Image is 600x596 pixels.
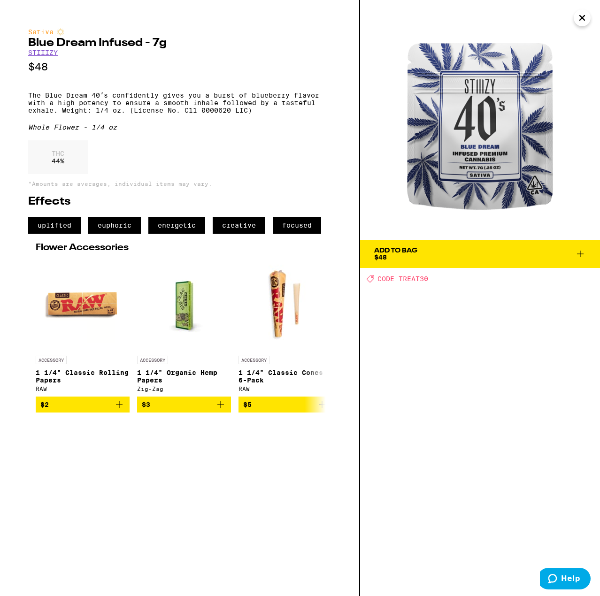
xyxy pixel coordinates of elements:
span: $2 [40,401,49,408]
a: Open page for 1 1/4" Classic Rolling Papers from RAW [36,257,130,397]
div: Whole Flower - 1/4 oz [28,123,331,131]
img: sativaColor.svg [57,28,64,36]
h2: Flower Accessories [36,243,323,252]
div: Add To Bag [374,247,417,254]
span: euphoric [88,217,141,234]
div: Zig-Zag [137,386,231,392]
p: 1 1/4" Classic Rolling Papers [36,369,130,384]
iframe: Opens a widget where you can find more information [540,568,591,591]
button: Add to bag [238,397,332,413]
p: 1 1/4" Organic Hemp Papers [137,369,231,384]
span: creative [213,217,265,234]
div: 44 % [28,140,88,174]
div: RAW [36,386,130,392]
img: RAW - 1 1/4" Classic Rolling Papers [36,257,130,351]
p: THC [52,150,64,157]
span: $5 [243,401,252,408]
p: *Amounts are averages, individual items may vary. [28,181,331,187]
a: STIIIZY [28,49,58,56]
h2: Effects [28,196,331,207]
a: Open page for 1 1/4" Organic Hemp Papers from Zig-Zag [137,257,231,397]
button: Close [574,9,591,26]
p: ACCESSORY [137,356,168,364]
p: 1 1/4" Classic Cones 6-Pack [238,369,332,384]
div: RAW [238,386,332,392]
div: Sativa [28,28,331,36]
span: focused [273,217,321,234]
span: $48 [374,253,387,261]
img: Zig-Zag - 1 1/4" Organic Hemp Papers [137,257,231,351]
img: RAW - 1 1/4" Classic Cones 6-Pack [238,257,332,351]
button: Add To Bag$48 [360,240,600,268]
span: energetic [148,217,205,234]
p: ACCESSORY [36,356,67,364]
h2: Blue Dream Infused - 7g [28,38,331,49]
span: CODE TREAT30 [377,275,428,283]
a: Open page for 1 1/4" Classic Cones 6-Pack from RAW [238,257,332,397]
button: Add to bag [36,397,130,413]
p: ACCESSORY [238,356,269,364]
button: Add to bag [137,397,231,413]
p: The Blue Dream 40ʼs confidently gives you a burst of blueberry flavor with a high potency to ensu... [28,92,331,114]
p: $48 [28,61,331,73]
span: $3 [142,401,150,408]
span: uplifted [28,217,81,234]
